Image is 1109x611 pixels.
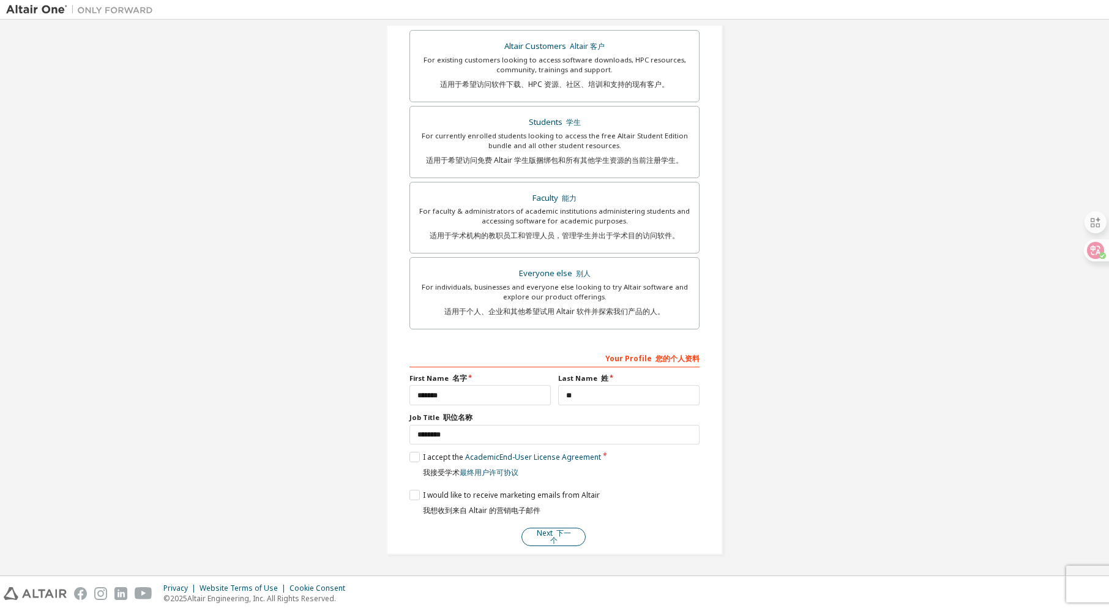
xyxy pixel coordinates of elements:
[94,587,107,600] img: instagram.svg
[417,206,692,246] div: For faculty & administrators of academic institutions administering students and accessing softwa...
[163,583,200,593] div: Privacy
[417,131,692,170] div: For currently enrolled students looking to access the free Altair Student Edition bundle and all ...
[576,268,591,279] font: 别人
[444,306,665,317] font: 适用于个人、企业和其他希望试用 Altair 软件并探索我们产品的人。
[423,505,540,515] font: 我想收到来自 Altair 的营销电子邮件
[417,55,692,94] div: For existing customers looking to access software downloads, HPC resources, community, trainings ...
[409,373,551,383] label: First Name
[655,353,700,364] font: 您的个人资料
[417,190,692,207] div: Faculty
[562,193,577,203] font: 能力
[6,4,159,16] img: Altair One
[570,41,605,51] font: Altair 客户
[409,490,600,520] label: I would like to receive marketing emails from Altair
[409,452,601,482] label: I accept the
[452,373,467,383] font: 名字
[200,583,289,593] div: Website Terms of Use
[417,114,692,131] div: Students
[566,117,581,127] font: 学生
[417,38,692,55] div: Altair Customers
[423,467,518,478] font: 我接受学术
[440,79,669,89] font: 适用于希望访问软件下载、HPC 资源、社区、培训和支持的现有客户。
[135,587,152,600] img: youtube.svg
[460,467,518,478] a: 最终用户许可协议
[558,373,700,383] label: Last Name
[443,412,472,422] font: 职位名称
[417,282,692,321] div: For individuals, businesses and everyone else looking to try Altair software and explore our prod...
[114,587,127,600] img: linkedin.svg
[163,593,353,604] p: © 2025 Altair Engineering, Inc. All Rights Reserved.
[417,265,692,282] div: Everyone else
[601,373,608,383] font: 姓
[4,587,67,600] img: altair_logo.svg
[74,587,87,600] img: facebook.svg
[550,528,571,545] font: 下一个
[409,413,700,422] label: Job Title
[465,452,601,462] a: Academic End-User License Agreement
[409,348,700,367] div: Your Profile
[430,230,679,241] font: 适用于学术机构的教职员工和管理人员，管理学生并出于学术目的访问软件。
[426,155,683,165] font: 适用于希望访问免费 Altair 学生版捆绑包和所有其他学生资源的当前注册学生。
[289,583,353,593] div: Cookie Consent
[521,528,586,546] button: Next 下一个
